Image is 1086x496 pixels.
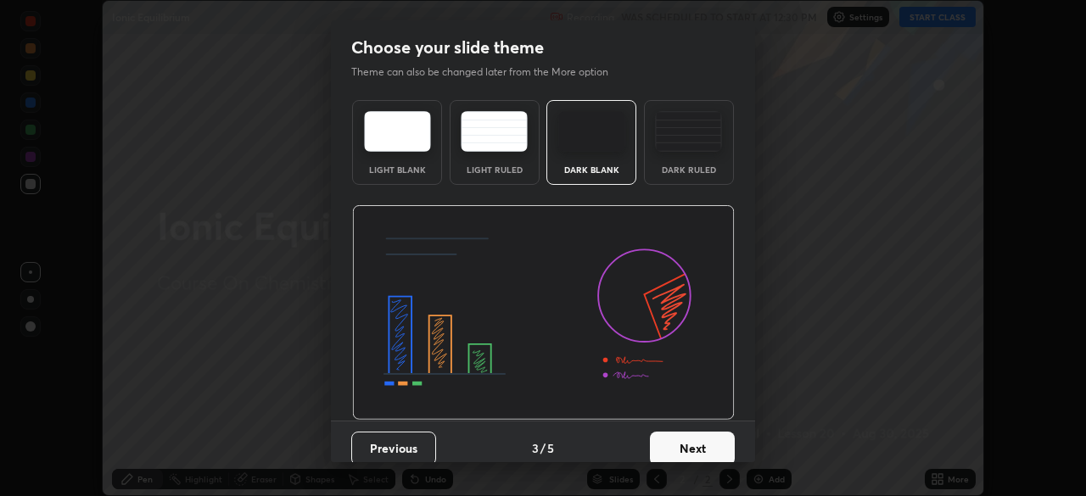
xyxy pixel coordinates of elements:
div: Light Ruled [461,165,529,174]
div: Dark Ruled [655,165,723,174]
button: Previous [351,432,436,465]
p: Theme can also be changed later from the More option [351,64,626,80]
h4: 5 [547,439,554,457]
h4: 3 [532,439,539,457]
img: darkTheme.f0cc69e5.svg [558,111,625,152]
img: darkRuledTheme.de295e13.svg [655,111,722,152]
img: lightRuledTheme.5fabf969.svg [461,111,528,152]
div: Dark Blank [557,165,625,174]
h4: / [540,439,546,457]
img: lightTheme.e5ed3b09.svg [364,111,431,152]
h2: Choose your slide theme [351,36,544,59]
div: Light Blank [363,165,431,174]
img: darkThemeBanner.d06ce4a2.svg [352,205,735,421]
button: Next [650,432,735,465]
